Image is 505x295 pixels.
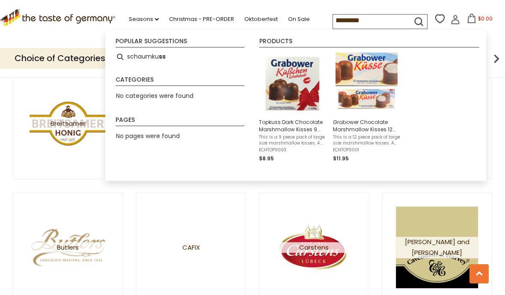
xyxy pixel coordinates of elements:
[116,91,193,100] span: No categories were found
[488,50,505,67] img: next arrow
[333,147,400,153] span: ECHTOP0001
[182,242,200,253] span: Cafix
[116,132,180,140] span: No pages were found
[27,83,109,165] img: Breitsamer
[129,15,159,24] a: Seasons
[273,206,355,289] img: Carstens
[259,155,274,162] span: $8.95
[330,49,404,166] li: Grabower Chocolate Marshmallow Kisses 12 pc. large 10.6 oz
[116,38,244,47] li: Popular suggestions
[288,15,310,24] a: On Sale
[27,118,109,129] span: Breitsamer
[259,38,479,47] li: Products
[259,134,326,146] span: This is a 9 piece pack of large size marshmallow kisses. A waffle-like cookie-base is topped with...
[259,118,326,133] span: Topkuss Dark Chocolate Marshmallow Kisses 9 pc. 8.8 oz Extra Large
[259,147,326,153] span: ECHTOP0003
[478,15,493,22] span: $0.00
[116,77,244,86] li: Categories
[255,49,330,166] li: Topkuss Dark Chocolate Marshmallow Kisses 9 pc. 8.8 oz Extra Large
[244,15,278,24] a: Oktoberfest
[105,30,486,181] div: Instant Search Results
[396,206,478,289] img: Cavendish and Harvey
[159,52,166,62] b: ss
[333,155,349,162] span: $11.95
[396,237,478,258] span: [PERSON_NAME] and [PERSON_NAME]
[462,14,498,27] button: $0.00
[13,68,123,179] a: Breitsamer
[27,242,109,253] span: Butlers
[259,53,326,163] a: Topkuss Dark Chocolate Marshmallow Kisses 9 pc. 8.8 oz Extra LargeThis is a 9 piece pack of large...
[169,15,234,24] a: Christmas - PRE-ORDER
[116,117,244,126] li: Pages
[333,134,400,146] span: This is a 12 piece pack of large size marshmallow kisses. A waffle-like cookie base is topped wit...
[112,49,248,65] li: schaumkuss
[333,118,400,133] span: Grabower Chocolate Marshmallow Kisses 12 pc. large 10.6 oz
[333,53,400,163] a: Grabower Chocolate Marshmallow Kisses 12 pc. large 10.6 ozThis is a 12 piece pack of large size m...
[273,242,355,253] span: Carstens
[27,206,109,289] img: Butlers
